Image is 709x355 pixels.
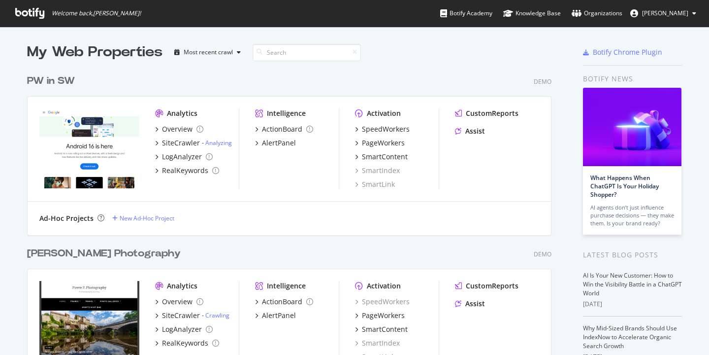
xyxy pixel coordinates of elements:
div: Most recent crawl [184,49,233,55]
a: PW in SW [27,74,79,88]
a: SmartIndex [355,338,400,348]
div: Overview [162,124,193,134]
div: LogAnalyzer [162,324,202,334]
div: SmartContent [362,324,408,334]
a: CustomReports [455,108,518,118]
div: Analytics [167,281,197,291]
a: LogAnalyzer [155,152,213,162]
div: SmartContent [362,152,408,162]
div: Assist [465,299,485,309]
button: Most recent crawl [170,44,245,60]
img: What Happens When ChatGPT Is Your Holiday Shopper? [583,88,681,166]
a: PageWorkers [355,138,405,148]
a: PageWorkers [355,311,405,320]
a: LogAnalyzer [155,324,213,334]
a: ActionBoard [255,124,313,134]
a: AlertPanel [255,138,296,148]
div: My Web Properties [27,42,162,62]
div: AlertPanel [262,138,296,148]
div: CustomReports [466,108,518,118]
a: AI Is Your New Customer: How to Win the Visibility Battle in a ChatGPT World [583,271,682,297]
div: PageWorkers [362,311,405,320]
div: ActionBoard [262,124,302,134]
div: AI agents don’t just influence purchase decisions — they make them. Is your brand ready? [590,204,674,227]
a: Analyzing [205,139,232,147]
a: SmartLink [355,179,395,189]
div: AlertPanel [262,311,296,320]
a: SmartContent [355,152,408,162]
div: Demo [534,77,551,86]
a: Assist [455,126,485,136]
img: PW in SW [39,108,139,188]
input: Search [253,44,361,61]
a: SiteCrawler- Crawling [155,311,229,320]
span: alexandre J [642,9,688,17]
div: SiteCrawler [162,138,200,148]
a: AlertPanel [255,311,296,320]
div: Overview [162,297,193,307]
div: [PERSON_NAME] Photography [27,247,181,261]
a: RealKeywords [155,166,219,176]
a: Overview [155,124,203,134]
div: Intelligence [267,281,306,291]
a: New Ad-Hoc Project [112,214,174,222]
div: PageWorkers [362,138,405,148]
div: Assist [465,126,485,136]
div: Demo [534,250,551,258]
div: Analytics [167,108,197,118]
a: SmartIndex [355,166,400,176]
div: CustomReports [466,281,518,291]
div: PW in SW [27,74,75,88]
a: What Happens When ChatGPT Is Your Holiday Shopper? [590,174,659,199]
a: RealKeywords [155,338,219,348]
div: - [202,311,229,319]
div: Organizations [572,8,622,18]
div: RealKeywords [162,338,208,348]
a: CustomReports [455,281,518,291]
div: Botify news [583,73,682,84]
div: Knowledge Base [503,8,561,18]
span: Welcome back, [PERSON_NAME] ! [52,9,141,17]
div: Botify Academy [440,8,492,18]
a: Assist [455,299,485,309]
a: SmartContent [355,324,408,334]
a: SiteCrawler- Analyzing [155,138,232,148]
div: SiteCrawler [162,311,200,320]
div: Intelligence [267,108,306,118]
a: Crawling [205,311,229,319]
div: - [202,139,232,147]
div: RealKeywords [162,166,208,176]
a: [PERSON_NAME] Photography [27,247,185,261]
a: SpeedWorkers [355,124,410,134]
div: Activation [367,108,401,118]
div: Botify Chrome Plugin [593,47,662,57]
div: Ad-Hoc Projects [39,213,94,223]
div: [DATE] [583,300,682,309]
div: New Ad-Hoc Project [120,214,174,222]
button: [PERSON_NAME] [622,5,704,21]
a: Why Mid-Sized Brands Should Use IndexNow to Accelerate Organic Search Growth [583,324,677,350]
div: Activation [367,281,401,291]
a: Overview [155,297,203,307]
a: Botify Chrome Plugin [583,47,662,57]
div: SpeedWorkers [362,124,410,134]
a: ActionBoard [255,297,313,307]
div: ActionBoard [262,297,302,307]
a: SpeedWorkers [355,297,410,307]
div: Latest Blog Posts [583,249,682,260]
div: LogAnalyzer [162,152,202,162]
